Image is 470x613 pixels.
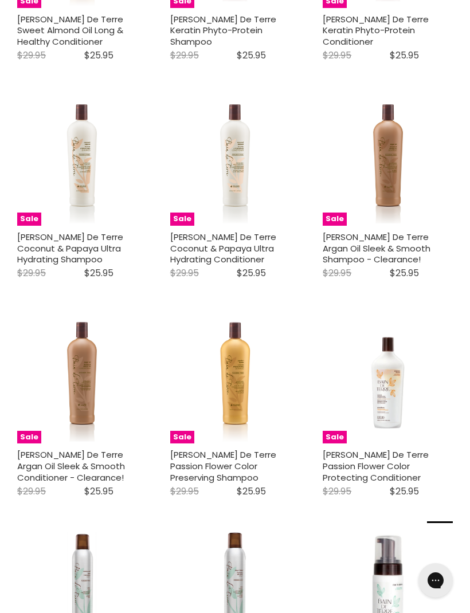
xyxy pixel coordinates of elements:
img: Bain De Terre Passion Flower Color Protecting Shampoo [191,314,278,444]
span: $29.95 [17,49,46,62]
a: [PERSON_NAME] De Terre Keratin Phyto-Protein Shampoo [170,13,276,48]
span: $29.95 [323,485,351,498]
span: $29.95 [323,266,351,280]
span: $29.95 [170,266,199,280]
span: $25.95 [390,485,419,498]
a: [PERSON_NAME] De Terre Keratin Phyto-Protein Conditioner [323,13,429,48]
img: Bain De Terre Coconut & Papaya Ultra Hydrating Shampoo [39,96,126,226]
a: [PERSON_NAME] De Terre Passion Flower Color Preserving Shampoo [170,449,276,483]
span: $25.95 [84,49,113,62]
span: $25.95 [390,49,419,62]
img: Bain De Terre Passion Flower Color Protecting Conditioner [323,314,453,444]
span: $29.95 [170,485,199,498]
span: $29.95 [170,49,199,62]
a: Bain De Terre Coconut & Papaya Ultra Hydrating Shampoo Sale [17,96,147,226]
iframe: Gorgias live chat messenger [413,559,459,602]
a: Bain De Terre Coconut & Papaya Ultra Hydrating Conditioner Sale [170,96,300,226]
img: Bain De Terre Argan Oil Sleek & Smooth Conditioner [39,314,126,444]
a: [PERSON_NAME] De Terre Argan Oil Sleek & Smooth Shampoo - Clearance! [323,231,430,265]
span: Sale [17,213,41,226]
img: Bain De Terre Coconut & Papaya Ultra Hydrating Conditioner [191,96,278,226]
a: Bain De Terre Argan Oil Sleek & Smooth Shampoo Sale [323,96,453,226]
a: [PERSON_NAME] De Terre Passion Flower Color Protecting Conditioner [323,449,429,483]
img: Bain De Terre Argan Oil Sleek & Smooth Shampoo [344,96,431,226]
a: [PERSON_NAME] De Terre Sweet Almond Oil Long & Healthy Conditioner [17,13,123,48]
span: $25.95 [390,266,419,280]
span: $29.95 [17,485,46,498]
span: $25.95 [237,266,266,280]
span: $25.95 [237,49,266,62]
span: Sale [323,431,347,444]
span: $29.95 [323,49,351,62]
span: $25.95 [84,485,113,498]
span: Sale [17,431,41,444]
a: [PERSON_NAME] De Terre Coconut & Papaya Ultra Hydrating Shampoo [17,231,123,265]
span: $29.95 [17,266,46,280]
span: $25.95 [84,266,113,280]
a: Bain De Terre Passion Flower Color Protecting Conditioner Bain De Terre Passion Flower Color Prot... [323,314,453,444]
a: Bain De Terre Passion Flower Color Preserving Shampoo Bain De Terre Passion Flower Color Protecti... [170,314,300,444]
a: [PERSON_NAME] De Terre Coconut & Papaya Ultra Hydrating Conditioner [170,231,276,265]
a: [PERSON_NAME] De Terre Argan Oil Sleek & Smooth Conditioner - Clearance! [17,449,125,483]
span: Sale [170,431,194,444]
span: $25.95 [237,485,266,498]
span: Sale [170,213,194,226]
a: Bain De Terre Argan Oil Sleek & Smooth Conditioner Sale [17,314,147,444]
span: Sale [323,213,347,226]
